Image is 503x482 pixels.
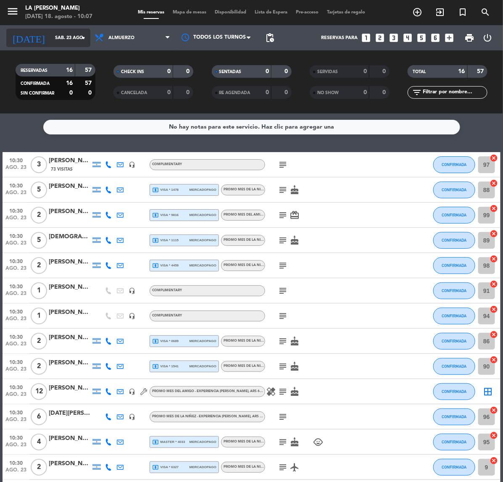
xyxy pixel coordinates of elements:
[284,68,290,74] strong: 0
[129,414,135,420] i: headset_mic
[389,32,400,43] i: looks_3
[483,33,493,43] i: power_settings_new
[49,383,91,393] div: [PERSON_NAME]
[85,67,93,73] strong: 57
[490,229,498,238] i: cancel
[224,364,322,368] span: PROMO MES DE LA NIÑEZ - EXPERIENCIA [PERSON_NAME]
[224,213,320,216] span: PROMO MES DEL AMIGO - EXPERIENCIA [PERSON_NAME]
[290,185,300,195] i: cake
[490,330,498,339] i: cancel
[278,311,288,321] i: subject
[190,464,216,470] span: mercadopago
[31,207,47,224] span: 2
[224,465,322,469] span: PROMO MES DE LA NIÑEZ - EXPERIENCIA [PERSON_NAME]
[6,29,51,47] i: [DATE]
[490,179,498,187] i: cancel
[278,235,288,245] i: subject
[31,333,47,350] span: 2
[321,35,358,41] span: Reservas para
[490,305,498,313] i: cancel
[5,180,26,190] span: 10:30
[25,13,92,21] div: [DATE] 18. agosto - 10:07
[5,155,26,165] span: 10:30
[490,280,498,288] i: cancel
[190,237,216,243] span: mercadopago
[250,415,270,418] span: , ARS 66550
[477,68,486,74] strong: 57
[433,207,475,224] button: CONFIRMADA
[5,417,26,427] span: ago. 23
[490,154,498,162] i: cancel
[363,90,367,95] strong: 0
[169,10,211,15] span: Mapa de mesas
[442,213,467,217] span: CONFIRMADA
[21,68,47,73] span: RESERVADAS
[442,263,467,268] span: CONFIRMADA
[6,5,19,18] i: menu
[430,32,441,43] i: looks_6
[5,332,26,341] span: 10:30
[21,91,54,95] span: SIN CONFIRMAR
[66,80,73,86] strong: 16
[49,434,91,443] div: [PERSON_NAME]
[5,382,26,392] span: 10:30
[134,10,169,15] span: Mis reservas
[435,7,445,17] i: exit_to_app
[152,439,185,445] span: master * 4033
[5,306,26,316] span: 10:30
[108,35,134,41] span: Almuerzo
[278,286,288,296] i: subject
[442,465,467,469] span: CONFIRMADA
[5,341,26,351] span: ago. 23
[442,238,467,242] span: CONFIRMADA
[284,90,290,95] strong: 0
[278,361,288,371] i: subject
[190,338,216,344] span: mercadopago
[78,33,88,43] i: arrow_drop_down
[290,235,300,245] i: cake
[5,392,26,401] span: ago. 23
[211,10,250,15] span: Disponibilidad
[49,207,91,216] div: [PERSON_NAME]
[49,282,91,292] div: [PERSON_NAME]
[290,210,300,220] i: card_giftcard
[129,313,135,319] i: headset_mic
[483,387,493,397] i: border_all
[31,383,47,400] span: 12
[6,5,19,21] button: menu
[5,432,26,442] span: 10:30
[490,204,498,213] i: cancel
[187,68,192,74] strong: 0
[433,308,475,324] button: CONFIRMADA
[121,91,147,95] span: CANCELADA
[49,257,91,267] div: [PERSON_NAME]
[433,408,475,425] button: CONFIRMADA
[167,90,171,95] strong: 0
[219,70,242,74] span: SENTADAS
[224,188,322,191] span: PROMO MES DE LA NIÑEZ - EXPERIENCIA [PERSON_NAME]
[382,68,387,74] strong: 0
[152,390,268,393] span: PROMO MES DEL AMIGO - EXPERIENCIA [PERSON_NAME]
[490,406,498,414] i: cancel
[442,364,467,369] span: CONFIRMADA
[152,187,179,193] span: visa * 1478
[412,7,422,17] i: add_circle_outline
[49,308,91,317] div: [PERSON_NAME]
[5,357,26,366] span: 10:30
[31,182,47,198] span: 5
[190,212,216,218] span: mercadopago
[480,7,490,17] i: search
[49,459,91,469] div: [PERSON_NAME]
[433,333,475,350] button: CONFIRMADA
[152,212,159,219] i: local_atm
[31,408,47,425] span: 6
[5,256,26,266] span: 10:30
[278,437,288,447] i: subject
[442,288,467,293] span: CONFIRMADA
[25,4,92,13] div: LA [PERSON_NAME]
[49,333,91,342] div: [PERSON_NAME]
[278,387,288,397] i: subject
[266,90,269,95] strong: 0
[433,383,475,400] button: CONFIRMADA
[152,289,182,292] span: COMPLIMENTARY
